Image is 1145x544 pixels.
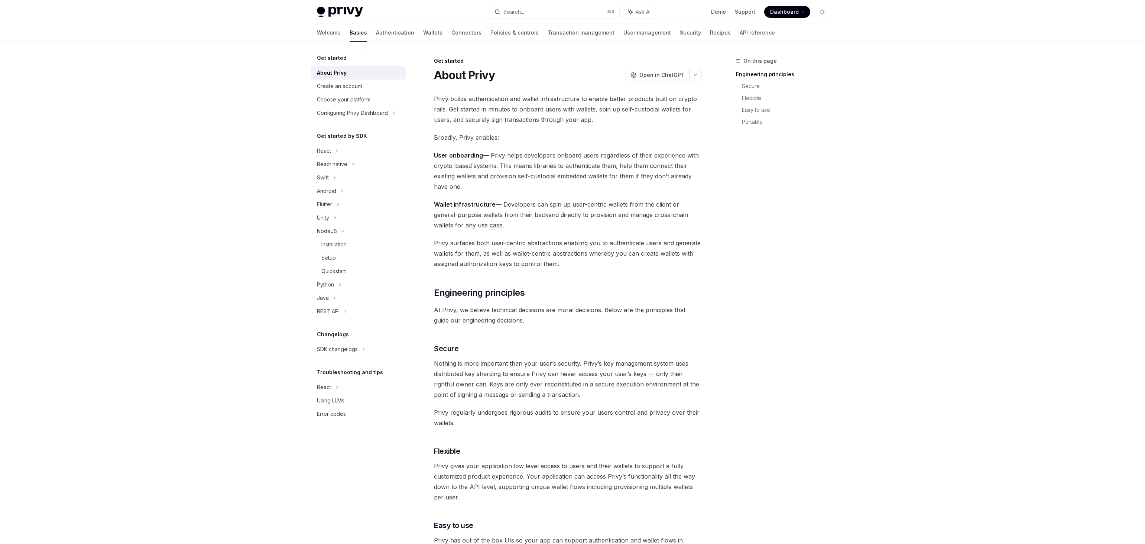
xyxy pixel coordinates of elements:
div: Error codes [317,409,346,418]
div: Quickstart [321,267,346,276]
img: light logo [317,7,363,17]
a: API reference [740,24,775,42]
a: Security [680,24,701,42]
a: Choose your platform [311,93,406,106]
button: Search...⌘K [489,5,619,19]
a: Basics [350,24,367,42]
button: Ask AI [623,5,656,19]
span: Privy regularly undergoes rigorous audits to ensure your users control and privacy over their wal... [434,407,702,428]
div: REST API [317,307,340,316]
a: Portable [742,116,834,128]
a: Authentication [376,24,414,42]
div: About Privy [317,68,347,77]
strong: User onboarding [434,152,483,159]
div: Android [317,187,336,195]
a: Recipes [710,24,731,42]
div: NodeJS [317,227,337,236]
a: About Privy [311,66,406,80]
button: Open in ChatGPT [626,69,689,81]
h5: Get started by SDK [317,132,367,140]
div: React [317,383,331,392]
div: Configuring Privy Dashboard [317,109,388,117]
span: — Privy helps developers onboard users regardless of their experience with crypto-based systems. ... [434,150,702,192]
span: ⌘ K [607,9,615,15]
a: Demo [711,8,726,16]
span: At Privy, we believe technical decisions are moral decisions. Below are the principles that guide... [434,305,702,326]
a: Engineering principles [736,68,834,80]
div: Unity [317,213,329,222]
span: Engineering principles [434,287,525,299]
span: Easy to use [434,520,473,531]
a: Support [735,8,755,16]
div: Using LLMs [317,396,344,405]
a: Quickstart [311,265,406,278]
a: Easy to use [742,104,834,116]
h5: Get started [317,54,347,62]
div: Python [317,280,334,289]
span: Privy builds authentication and wallet infrastructure to enable better products built on crypto r... [434,94,702,125]
strong: Wallet infrastructure [434,201,496,208]
div: Create an account [317,82,362,91]
div: SDK changelogs [317,345,358,354]
a: Welcome [317,24,341,42]
div: Setup [321,253,336,262]
a: Policies & controls [490,24,539,42]
a: Create an account [311,80,406,93]
span: Privy gives your application low level access to users and their wallets to support a fully custo... [434,461,702,502]
span: Broadly, Privy enables: [434,132,702,143]
span: Secure [434,343,458,354]
a: Secure [742,80,834,92]
div: Search... [503,7,524,16]
h5: Troubleshooting and tips [317,368,383,377]
div: Get started [434,57,702,65]
a: Installation [311,238,406,251]
span: Privy surfaces both user-centric abstractions enabling you to authenticate users and generate wal... [434,238,702,269]
span: Nothing is more important than your user’s security. Privy’s key management system uses distribut... [434,358,702,400]
span: Dashboard [770,8,799,16]
button: Toggle dark mode [816,6,828,18]
a: Flexible [742,92,834,104]
a: Transaction management [548,24,614,42]
span: Ask AI [636,8,651,16]
span: On this page [743,56,777,65]
div: React [317,146,331,155]
a: Using LLMs [311,394,406,407]
a: Wallets [423,24,442,42]
div: Flutter [317,200,332,209]
a: User management [623,24,671,42]
span: Flexible [434,446,460,456]
div: React native [317,160,347,169]
a: Dashboard [764,6,810,18]
div: Swift [317,173,329,182]
span: — Developers can spin up user-centric wallets from the client or general-purpose wallets from the... [434,199,702,230]
a: Setup [311,251,406,265]
div: Choose your platform [317,95,370,104]
h5: Changelogs [317,330,349,339]
a: Error codes [311,407,406,421]
span: Open in ChatGPT [639,71,685,79]
div: Installation [321,240,347,249]
div: Java [317,294,329,302]
a: Connectors [451,24,481,42]
h1: About Privy [434,68,495,82]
